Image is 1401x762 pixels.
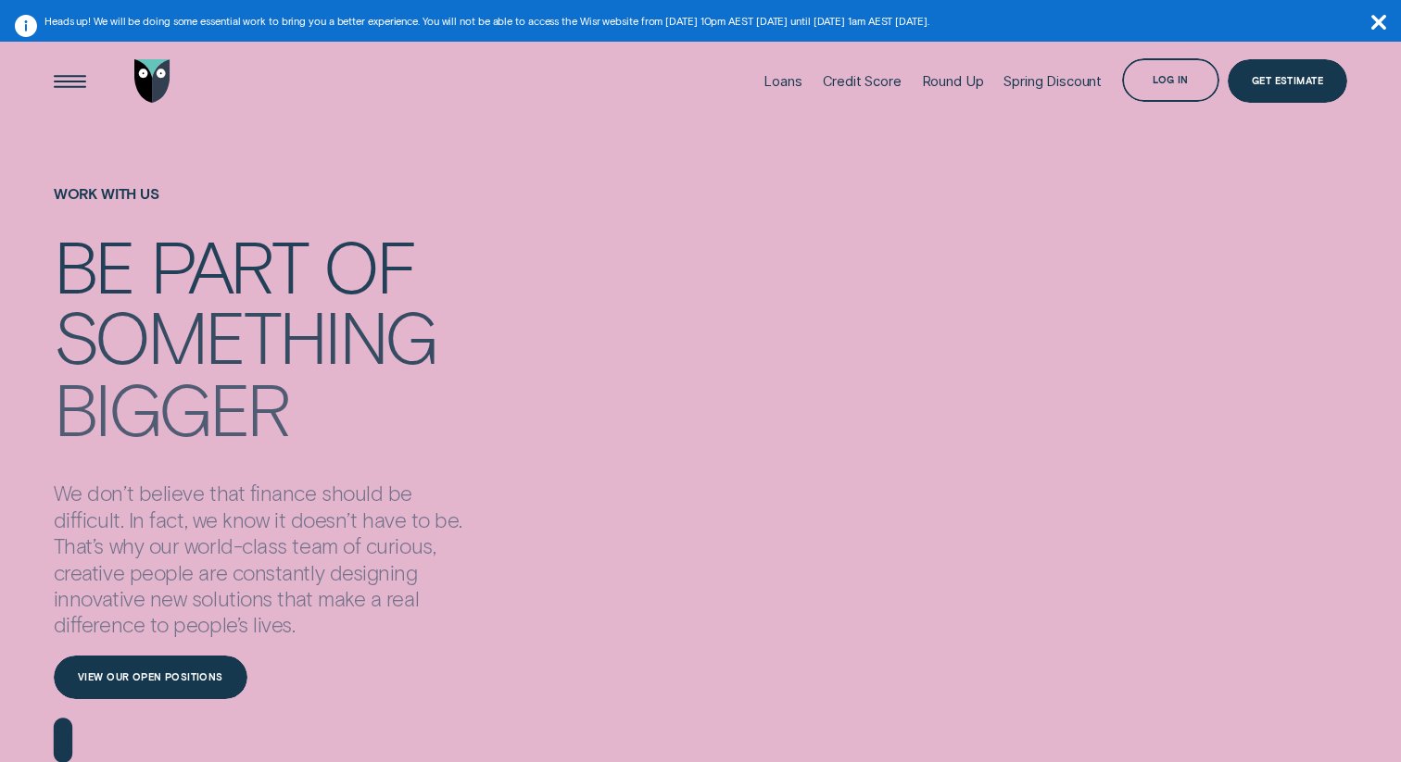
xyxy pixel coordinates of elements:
div: Spring Discount [1003,73,1102,90]
a: Credit Score [823,32,902,130]
a: Get Estimate [1228,59,1348,103]
button: Log in [1122,58,1219,102]
a: View our open positions [54,656,247,699]
a: Go to home page [131,32,174,130]
a: Spring Discount [1003,32,1102,130]
div: of [323,231,414,299]
h1: Work With Us [54,185,475,230]
div: Credit Score [823,73,902,90]
div: bigger [54,374,289,442]
div: Round Up [922,73,984,90]
div: part [150,231,307,299]
h4: Be part of something bigger [54,230,475,433]
img: Wisr [134,59,170,103]
a: Loans [764,32,801,130]
button: Open Menu [48,59,92,103]
div: Loans [764,73,801,90]
div: Be [54,231,133,299]
a: Round Up [922,32,984,130]
div: something [54,302,436,369]
p: We don’t believe that finance should be difficult. In fact, we know it doesn’t have to be. That’s... [54,480,475,638]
